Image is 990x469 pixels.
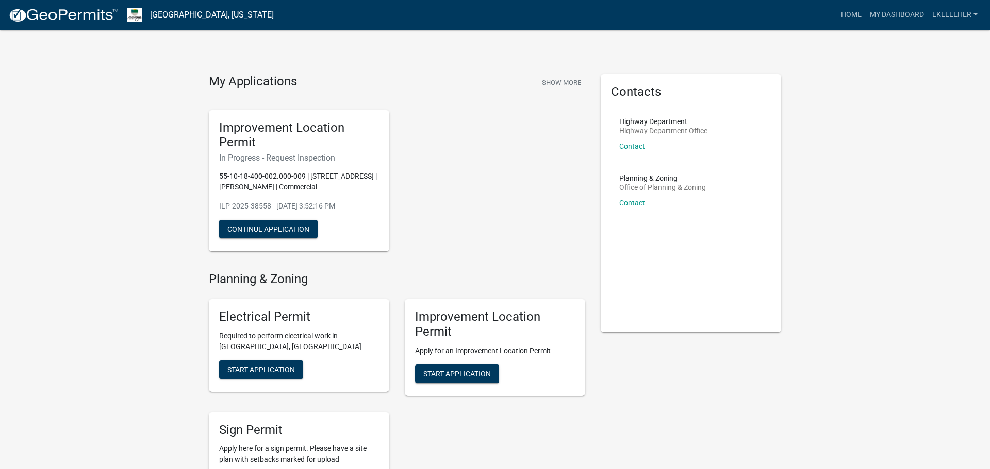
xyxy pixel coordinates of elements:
span: Start Application [423,369,491,377]
button: Start Application [415,364,499,383]
button: Show More [538,74,585,91]
p: Apply here for a sign permit. Please have a site plan with setbacks marked for upload [219,443,379,465]
p: Required to perform electrical work in [GEOGRAPHIC_DATA], [GEOGRAPHIC_DATA] [219,331,379,352]
p: ILP-2025-38558 - [DATE] 3:52:16 PM [219,201,379,212]
button: Start Application [219,360,303,379]
h5: Contacts [611,84,771,99]
p: Apply for an Improvement Location Permit [415,345,575,356]
p: Office of Planning & Zoning [619,184,706,191]
h6: In Progress - Request Inspection [219,153,379,163]
h5: Improvement Location Permit [415,309,575,339]
p: Highway Department [619,118,707,125]
h4: My Applications [209,74,297,90]
a: Contact [619,142,645,150]
p: 55-10-18-400-002.000-009 | [STREET_ADDRESS] | [PERSON_NAME] | Commercial [219,171,379,193]
img: Morgan County, Indiana [127,8,142,22]
button: Continue Application [219,220,318,238]
a: lkelleher [928,5,982,25]
h5: Electrical Permit [219,309,379,324]
p: Planning & Zoning [619,175,706,182]
h4: Planning & Zoning [209,272,585,287]
h5: Sign Permit [219,423,379,438]
a: Home [837,5,866,25]
a: My Dashboard [866,5,928,25]
a: Contact [619,199,645,207]
p: Highway Department Office [619,127,707,134]
a: [GEOGRAPHIC_DATA], [US_STATE] [150,6,274,24]
h5: Improvement Location Permit [219,120,379,150]
span: Start Application [227,365,295,373]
